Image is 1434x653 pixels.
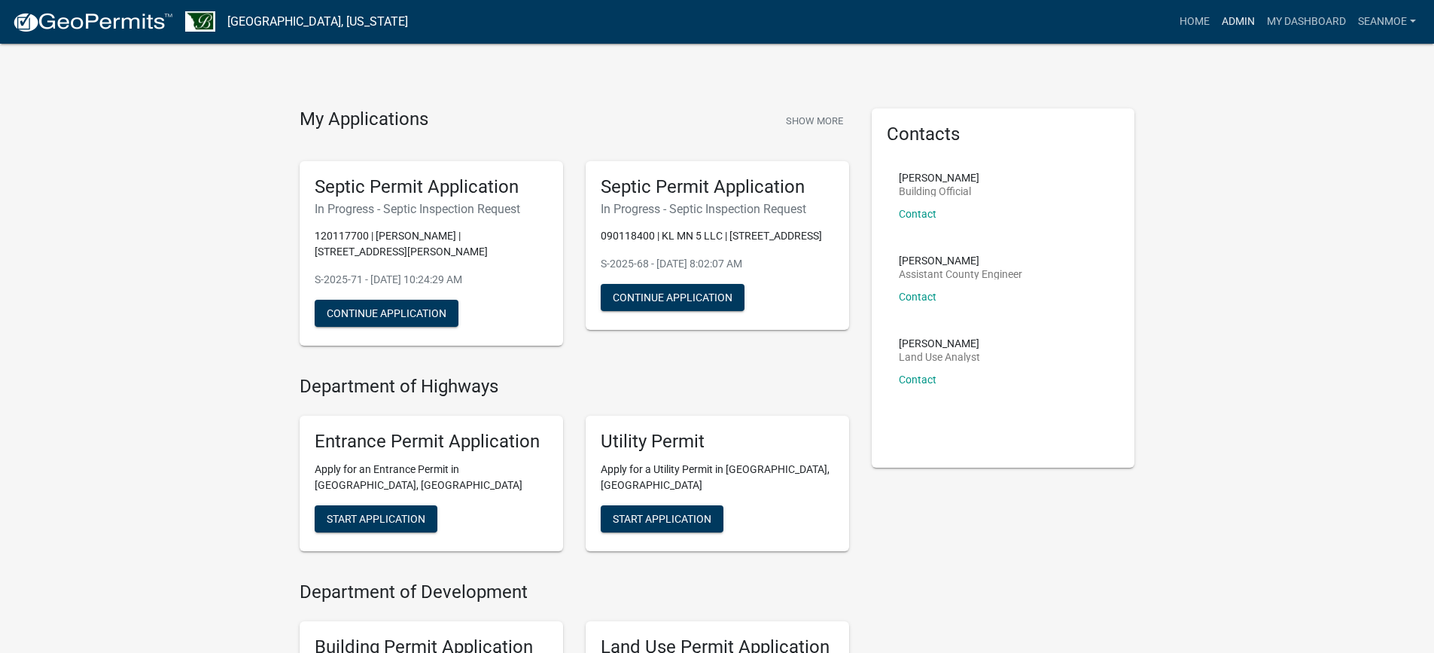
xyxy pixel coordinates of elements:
button: Continue Application [315,300,458,327]
a: Contact [899,291,936,303]
p: Apply for an Entrance Permit in [GEOGRAPHIC_DATA], [GEOGRAPHIC_DATA] [315,462,548,493]
a: My Dashboard [1261,8,1352,36]
button: Start Application [601,505,723,532]
h5: Utility Permit [601,431,834,453]
span: Start Application [327,513,425,525]
h4: My Applications [300,108,428,131]
p: S-2025-68 - [DATE] 8:02:07 AM [601,256,834,272]
h5: Entrance Permit Application [315,431,548,453]
h5: Contacts [887,124,1120,145]
h6: In Progress - Septic Inspection Request [601,202,834,216]
h5: Septic Permit Application [601,176,834,198]
p: [PERSON_NAME] [899,172,979,183]
p: S-2025-71 - [DATE] 10:24:29 AM [315,272,548,288]
img: Benton County, Minnesota [185,11,215,32]
p: Apply for a Utility Permit in [GEOGRAPHIC_DATA], [GEOGRAPHIC_DATA] [601,462,834,493]
p: Land Use Analyst [899,352,980,362]
a: [GEOGRAPHIC_DATA], [US_STATE] [227,9,408,35]
button: Start Application [315,505,437,532]
a: Home [1174,8,1216,36]
p: 120117700 | [PERSON_NAME] | [STREET_ADDRESS][PERSON_NAME] [315,228,548,260]
button: Show More [780,108,849,133]
p: [PERSON_NAME] [899,338,980,349]
a: Admin [1216,8,1261,36]
a: SeanMoe [1352,8,1422,36]
h4: Department of Highways [300,376,849,398]
a: Contact [899,208,936,220]
p: Assistant County Engineer [899,269,1022,279]
h6: In Progress - Septic Inspection Request [315,202,548,216]
a: Contact [899,374,936,386]
p: [PERSON_NAME] [899,255,1022,266]
p: Building Official [899,186,979,197]
h4: Department of Development [300,581,849,603]
p: 090118400 | KL MN 5 LLC | [STREET_ADDRESS] [601,228,834,244]
h5: Septic Permit Application [315,176,548,198]
button: Continue Application [601,284,744,311]
span: Start Application [613,513,711,525]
